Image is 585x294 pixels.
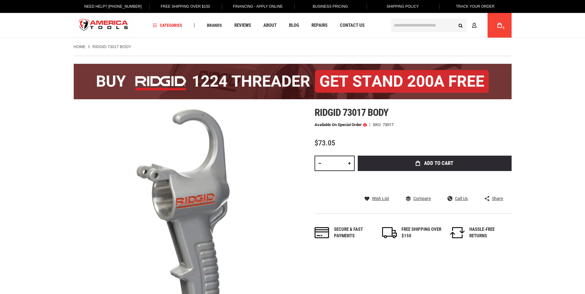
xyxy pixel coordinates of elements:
[74,64,512,99] img: BOGO: Buy the RIDGID® 1224 Threader (26092), get the 92467 200A Stand FREE!
[413,196,431,201] span: Compare
[232,21,254,30] a: Reviews
[494,13,505,38] a: 0
[153,23,182,27] span: Categories
[469,226,509,239] div: HASSLE-FREE RETURNS
[340,23,365,28] span: Contact Us
[234,23,251,28] span: Reviews
[334,226,374,239] div: Secure & fast payments
[74,44,86,50] a: Home
[447,196,468,201] a: Call Us
[207,23,222,27] span: Brands
[356,173,513,191] iframe: Secure express checkout frame
[289,23,299,28] span: Blog
[286,21,302,30] a: Blog
[315,123,367,127] p: Available on Special Order
[337,21,367,30] a: Contact Us
[365,196,389,201] a: Wish List
[315,107,389,118] span: Ridgid 73017 body
[450,227,465,238] img: returns
[406,196,431,201] a: Compare
[402,226,442,239] div: FREE SHIPPING OVER $150
[455,19,467,31] button: Search
[387,4,419,9] span: Shipping Policy
[204,21,225,30] a: Brands
[492,196,503,201] span: Share
[383,123,393,127] div: 73017
[373,123,383,127] strong: SKU
[358,156,512,171] button: Add to Cart
[74,14,134,37] a: store logo
[503,26,505,30] span: 0
[263,23,277,28] span: About
[315,139,335,147] span: $73.05
[455,196,468,201] span: Call Us
[93,44,131,49] strong: RIDGID 73017 BODY
[309,21,330,30] a: Repairs
[382,227,397,238] img: shipping
[424,161,453,166] span: Add to Cart
[150,21,185,30] a: Categories
[74,14,134,37] img: America Tools
[261,21,279,30] a: About
[315,227,329,238] img: payments
[311,23,328,28] span: Repairs
[372,196,389,201] span: Wish List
